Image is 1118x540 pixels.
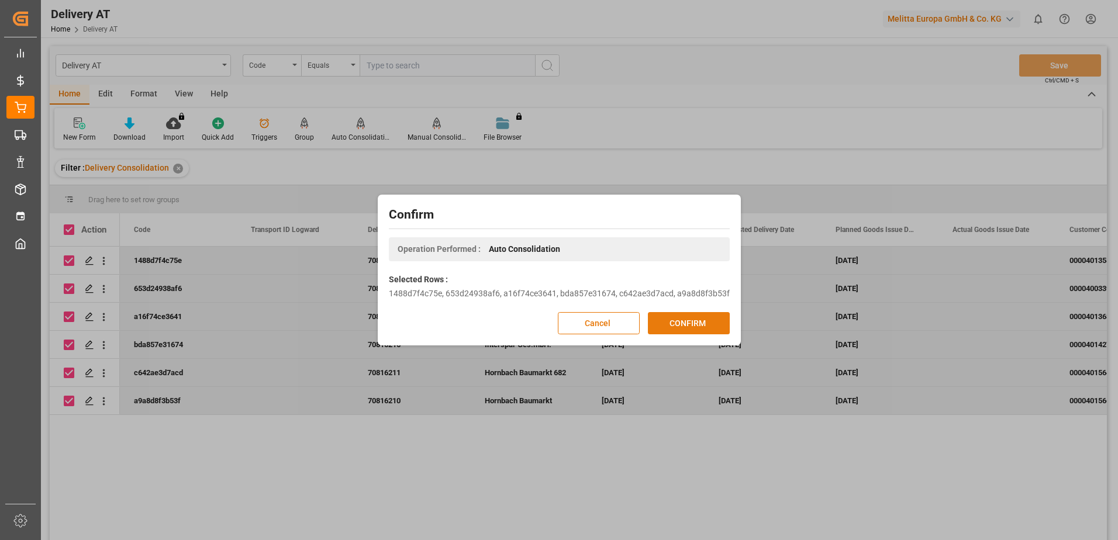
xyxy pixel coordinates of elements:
[389,274,448,286] label: Selected Rows :
[558,312,640,334] button: Cancel
[489,243,560,255] span: Auto Consolidation
[398,243,481,255] span: Operation Performed :
[648,312,730,334] button: CONFIRM
[389,206,730,224] h2: Confirm
[389,288,730,300] div: 1488d7f4c75e, 653d24938af6, a16f74ce3641, bda857e31674, c642ae3d7acd, a9a8d8f3b53f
